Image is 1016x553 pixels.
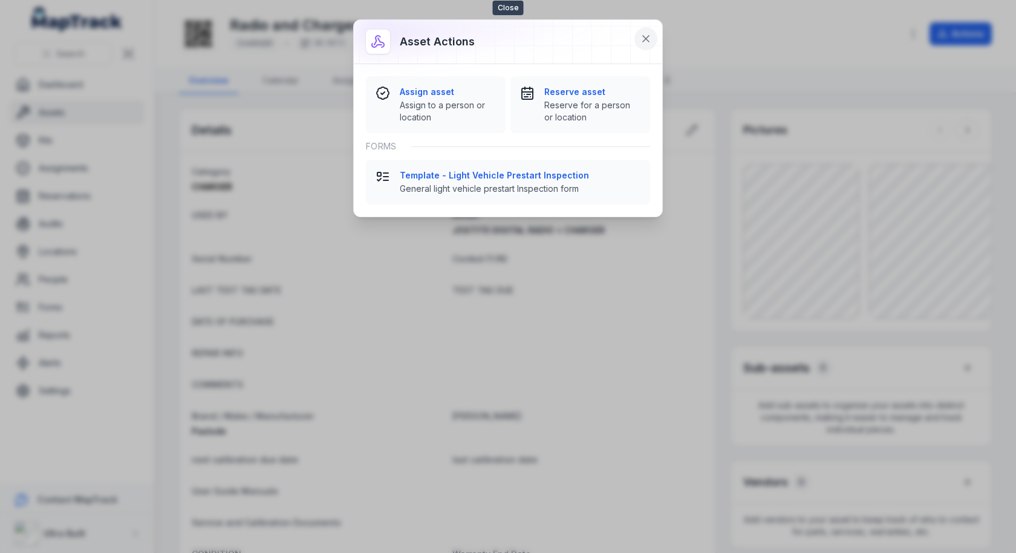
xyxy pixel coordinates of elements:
span: Assign to a person or location [400,99,496,123]
strong: Template - Light Vehicle Prestart Inspection [400,169,640,182]
button: Assign assetAssign to a person or location [366,76,506,133]
h3: Asset actions [400,33,475,50]
strong: Reserve asset [544,86,640,98]
strong: Assign asset [400,86,496,98]
span: General light vehicle prestart Inspection form [400,183,640,195]
div: Forms [366,133,650,160]
button: Reserve assetReserve for a person or location [510,76,650,133]
span: Reserve for a person or location [544,99,640,123]
button: Template - Light Vehicle Prestart InspectionGeneral light vehicle prestart Inspection form [366,160,650,205]
span: Close [493,1,524,15]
